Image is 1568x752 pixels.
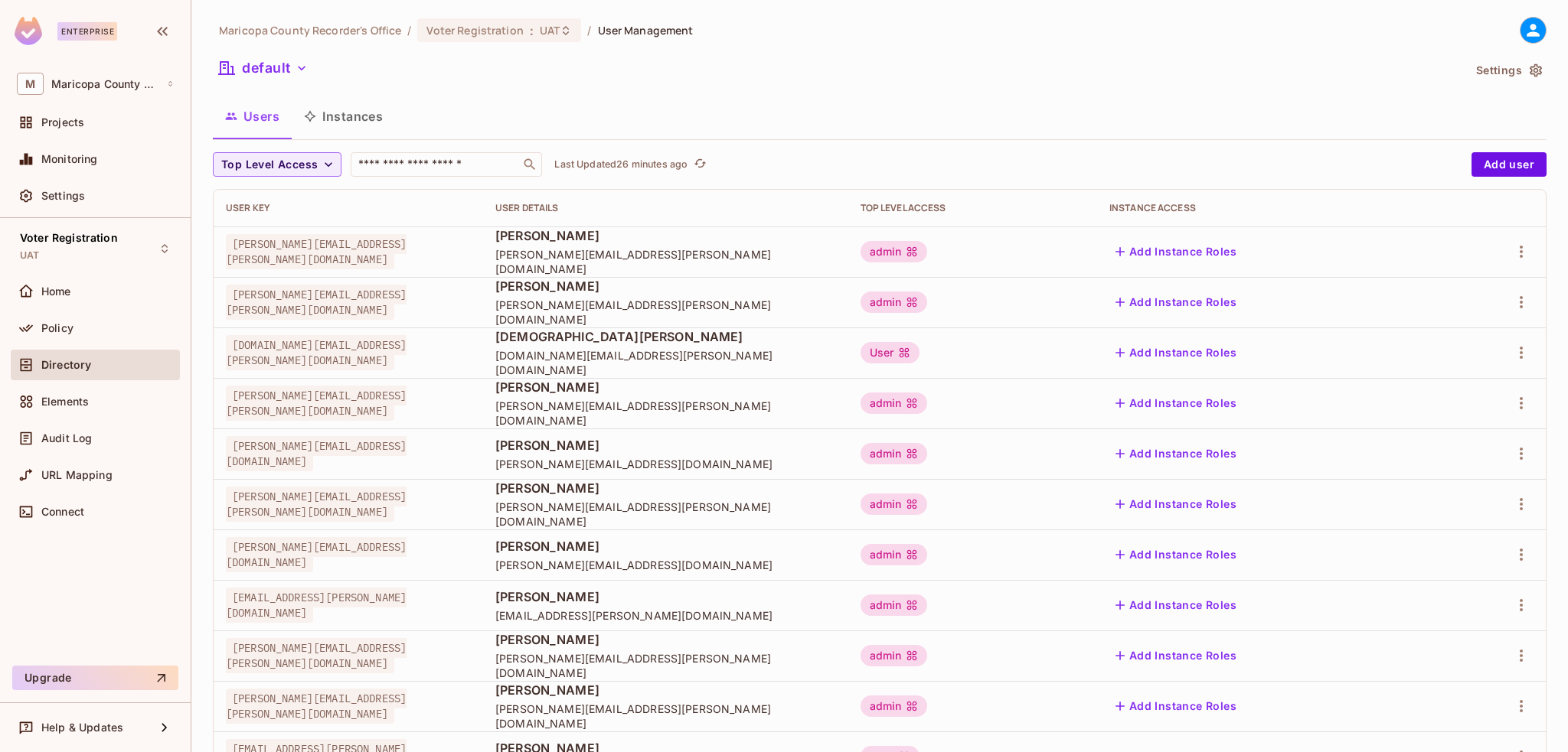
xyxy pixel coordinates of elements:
div: User Key [226,202,471,214]
button: Add Instance Roles [1109,340,1243,365]
span: Directory [41,359,91,371]
span: [PERSON_NAME] [495,631,836,648]
span: [PERSON_NAME] [495,480,836,496]
button: Upgrade [12,666,178,690]
button: Add Instance Roles [1109,694,1243,718]
span: M [17,73,44,95]
img: SReyMgAAAABJRU5ErkJggg== [15,17,42,45]
button: Add user [1472,152,1547,177]
button: default [213,56,314,80]
p: Last Updated 26 minutes ago [554,158,688,171]
span: refresh [694,157,707,172]
button: Instances [292,97,395,135]
span: Projects [41,116,84,129]
button: Settings [1470,58,1547,83]
span: Voter Registration [426,23,523,37]
span: [PERSON_NAME][EMAIL_ADDRESS][PERSON_NAME][DOMAIN_NAME] [495,500,836,529]
span: : [529,24,534,37]
div: admin [861,291,928,313]
span: [PERSON_NAME][EMAIL_ADDRESS][PERSON_NAME][DOMAIN_NAME] [495,298,836,327]
button: Add Instance Roles [1109,441,1243,466]
div: admin [861,443,928,464]
div: admin [861,493,928,515]
span: [EMAIL_ADDRESS][PERSON_NAME][DOMAIN_NAME] [226,588,407,623]
span: [PERSON_NAME][EMAIL_ADDRESS][PERSON_NAME][DOMAIN_NAME] [495,651,836,680]
span: [DOMAIN_NAME][EMAIL_ADDRESS][PERSON_NAME][DOMAIN_NAME] [495,348,836,377]
button: Add Instance Roles [1109,290,1243,314]
span: [PERSON_NAME][EMAIL_ADDRESS][PERSON_NAME][DOMAIN_NAME] [226,689,407,724]
span: [PERSON_NAME][EMAIL_ADDRESS][PERSON_NAME][DOMAIN_NAME] [226,386,407,421]
span: Settings [41,190,85,202]
span: Elements [41,396,89,408]
span: [PERSON_NAME] [495,682,836,698]
span: [PERSON_NAME] [495,538,836,555]
div: admin [861,392,928,414]
span: [PERSON_NAME] [495,588,836,605]
span: the active workspace [219,23,401,37]
span: Top Level Access [221,155,318,174]
div: admin [861,594,928,616]
span: [DEMOGRAPHIC_DATA][PERSON_NAME] [495,328,836,345]
button: Add Instance Roles [1109,239,1243,264]
span: Monitoring [41,153,98,165]
button: Users [213,97,292,135]
div: Top Level Access [861,202,1085,214]
span: [PERSON_NAME][EMAIL_ADDRESS][PERSON_NAME][DOMAIN_NAME] [226,487,407,522]
span: [PERSON_NAME] [495,437,836,454]
div: User [861,342,920,363]
button: refresh [691,155,709,174]
button: Add Instance Roles [1109,593,1243,617]
div: User Details [495,202,836,214]
div: admin [861,645,928,666]
div: Enterprise [57,22,117,41]
span: [PERSON_NAME][EMAIL_ADDRESS][PERSON_NAME][DOMAIN_NAME] [495,702,836,731]
span: [EMAIL_ADDRESS][PERSON_NAME][DOMAIN_NAME] [495,608,836,623]
span: [PERSON_NAME] [495,278,836,295]
span: Click to refresh data [688,155,709,174]
span: URL Mapping [41,469,113,481]
li: / [587,23,591,37]
button: Add Instance Roles [1109,643,1243,668]
span: [PERSON_NAME][EMAIL_ADDRESS][PERSON_NAME][DOMAIN_NAME] [226,638,407,673]
button: Add Instance Roles [1109,492,1243,516]
button: Add Instance Roles [1109,542,1243,567]
div: Instance Access [1109,202,1427,214]
span: UAT [540,23,560,37]
span: [PERSON_NAME][EMAIL_ADDRESS][DOMAIN_NAME] [226,537,407,572]
span: Help & Updates [41,721,123,734]
span: Voter Registration [20,232,118,244]
span: [PERSON_NAME][EMAIL_ADDRESS][DOMAIN_NAME] [495,457,836,471]
span: UAT [20,249,39,262]
div: admin [861,695,928,717]
span: Connect [41,506,84,518]
span: Workspace: Maricopa County Recorder's Office [51,78,158,90]
li: / [407,23,411,37]
span: Home [41,285,71,298]
span: [PERSON_NAME] [495,227,836,244]
div: admin [861,544,928,565]
span: [DOMAIN_NAME][EMAIL_ADDRESS][PERSON_NAME][DOMAIN_NAME] [226,335,407,370]
span: Audit Log [41,432,92,444]
span: [PERSON_NAME][EMAIL_ADDRESS][PERSON_NAME][DOMAIN_NAME] [226,234,407,269]
button: Add Instance Roles [1109,391,1243,415]
span: [PERSON_NAME][EMAIL_ADDRESS][PERSON_NAME][DOMAIN_NAME] [495,399,836,428]
button: Top Level Access [213,152,341,177]
span: [PERSON_NAME][EMAIL_ADDRESS][PERSON_NAME][DOMAIN_NAME] [226,285,407,320]
div: admin [861,241,928,262]
span: [PERSON_NAME] [495,379,836,396]
span: [PERSON_NAME][EMAIL_ADDRESS][PERSON_NAME][DOMAIN_NAME] [495,247,836,276]
span: User Management [598,23,694,37]
span: [PERSON_NAME][EMAIL_ADDRESS][DOMAIN_NAME] [495,558,836,572]
span: [PERSON_NAME][EMAIL_ADDRESS][DOMAIN_NAME] [226,436,407,471]
span: Policy [41,322,73,334]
